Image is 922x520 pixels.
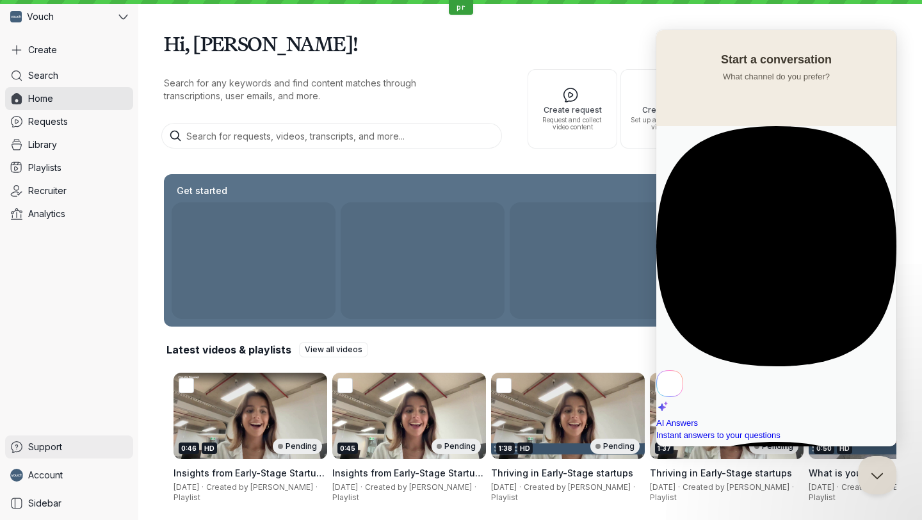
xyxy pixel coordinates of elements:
div: 1:38 [496,443,515,454]
a: Home [5,87,133,110]
span: Create Sync [626,106,704,114]
span: [DATE] [332,482,358,492]
a: Playlists [5,156,133,179]
button: Vouch avatarVouch [5,5,133,28]
span: Playlist [650,492,677,502]
h1: Hi, [PERSON_NAME]! [164,26,896,61]
div: Pending [590,439,640,454]
span: Requests [28,115,68,128]
span: Vouch [27,10,54,23]
span: Thriving in Early-Stage startups [650,467,792,478]
iframe: Help Scout Beacon - Close [858,456,896,494]
a: Requests [5,110,133,133]
div: HD [837,443,852,454]
span: Created by [PERSON_NAME] [365,482,472,492]
div: 0:50 [814,443,834,454]
span: Playlists [28,161,61,174]
h3: Insights from Early-Stage Startup Life [332,467,486,480]
span: Created by [PERSON_NAME] [524,482,631,492]
div: 0:45 [337,443,358,454]
a: Sidebar [5,492,133,515]
span: Playlist [332,492,359,502]
span: Account [28,469,63,482]
div: Vouch [5,5,116,28]
span: Analytics [28,207,65,220]
span: [DATE] [491,482,517,492]
div: Pending [273,439,322,454]
a: Support [5,435,133,459]
span: · [631,482,638,492]
span: Playlist [174,492,200,502]
button: Create SyncSet up a live, recorded video call [620,69,710,149]
span: · [789,482,797,492]
span: Home [28,92,53,105]
img: Vouch avatar [10,11,22,22]
a: Search [5,64,133,87]
h2: Latest videos & playlists [166,343,291,357]
button: Create requestRequest and collect video content [528,69,617,149]
input: Search for requests, videos, transcripts, and more... [161,123,502,149]
a: View all videos [299,342,368,357]
span: Playlist [491,492,518,502]
a: Library [5,133,133,156]
span: View all videos [305,343,362,356]
span: Thriving in Early-Stage startups [491,467,633,478]
span: Created by [PERSON_NAME] [683,482,789,492]
span: Request and collect video content [533,117,611,131]
div: Pending [432,439,481,454]
span: · [675,482,683,492]
div: 1:37 [655,443,674,454]
span: · [472,482,479,492]
div: HD [517,443,533,454]
iframe: Help Scout Beacon - Live Chat, Contact Form, and Knowledge Base [656,30,896,446]
span: · [199,482,206,492]
span: · [313,482,320,492]
span: Created by [PERSON_NAME] [206,482,313,492]
h3: Insights from Early-Stage Startup Life - Edit [174,467,327,480]
span: Sidebar [28,497,61,510]
a: Recruiter [5,179,133,202]
div: HD [202,443,217,454]
h2: Get started [174,184,230,197]
img: Ben avatar [10,469,23,482]
a: Ben avatarAccount [5,464,133,487]
span: Insights from Early-Stage Startup Life - Edit [174,467,325,491]
span: · [517,482,524,492]
span: Create [28,44,57,56]
span: Insights from Early-Stage Startup Life [332,467,483,491]
div: 0:46 [179,443,199,454]
button: Create [5,38,133,61]
a: Analytics [5,202,133,225]
span: [DATE] [809,482,834,492]
span: Set up a live, recorded video call [626,117,704,131]
span: [DATE] [650,482,675,492]
span: · [358,482,365,492]
span: Support [28,441,62,453]
span: · [834,482,841,492]
span: Create request [533,106,611,114]
span: Library [28,138,57,151]
span: [DATE] [174,482,199,492]
span: Recruiter [28,184,67,197]
p: Search for any keywords and find content matches through transcriptions, user emails, and more. [164,77,471,102]
span: Search [28,69,58,82]
span: Playlist [809,492,836,502]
